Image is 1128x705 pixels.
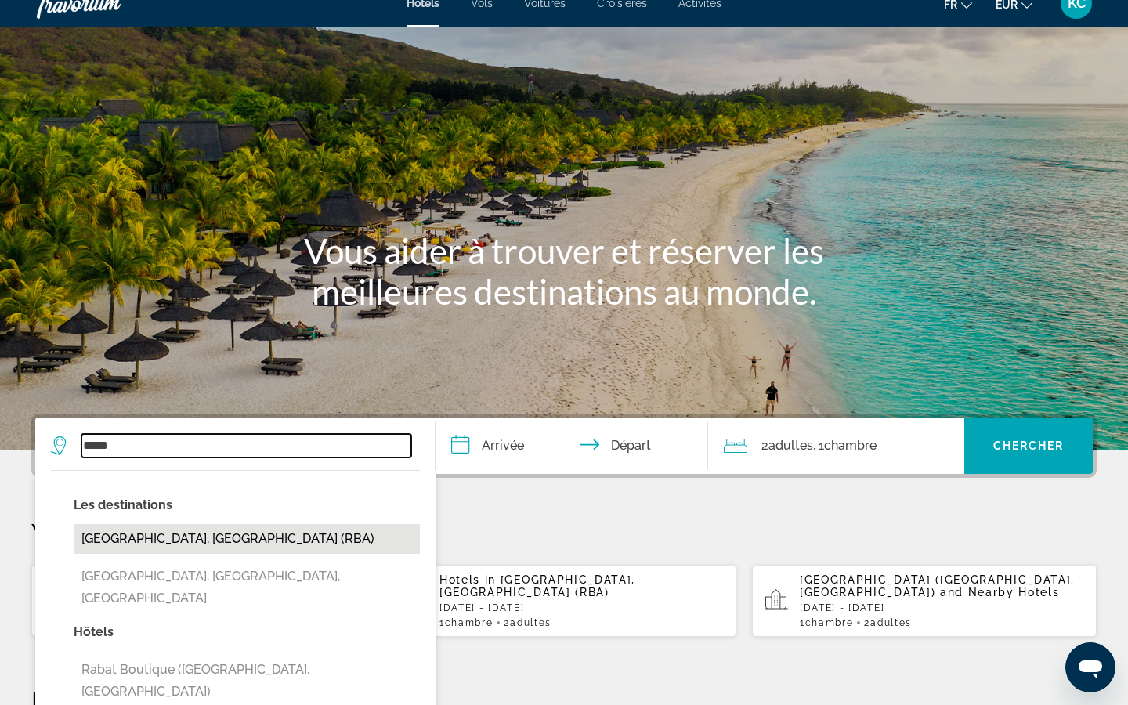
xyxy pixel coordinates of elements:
span: and Nearby Hotels [940,586,1060,598]
span: Adultes [870,617,912,628]
span: Chambre [805,617,854,628]
button: [GEOGRAPHIC_DATA], [GEOGRAPHIC_DATA] (RBA) [74,524,420,554]
span: 1 [439,617,493,628]
span: Chambre [445,617,493,628]
button: [GEOGRAPHIC_DATA], [GEOGRAPHIC_DATA], [GEOGRAPHIC_DATA] [74,562,420,613]
span: 2 [504,617,551,628]
p: Les destinations [74,494,420,516]
button: Hotels in [GEOGRAPHIC_DATA], [GEOGRAPHIC_DATA] (RBA)[DATE] - [DATE]1Chambre2Adultes [392,564,736,638]
span: 2 [864,617,911,628]
span: Chercher [993,439,1065,452]
p: Hôtels [74,621,420,643]
span: [GEOGRAPHIC_DATA], [GEOGRAPHIC_DATA] (RBA) [439,573,635,598]
span: 2 [761,435,813,457]
span: 1 [800,617,853,628]
p: Your Recent Searches [31,517,1097,548]
iframe: Bouton de lancement de la fenêtre de messagerie [1065,642,1115,692]
span: Adultes [768,438,813,453]
p: [DATE] - [DATE] [800,602,1084,613]
span: , 1 [813,435,877,457]
button: Chercher [964,418,1093,474]
span: Chambre [824,438,877,453]
button: [GEOGRAPHIC_DATA] ([GEOGRAPHIC_DATA], [GEOGRAPHIC_DATA]) and Nearby Hotels[DATE] - [DATE]1Chambre... [752,564,1097,638]
button: Hotels in [GEOGRAPHIC_DATA], [GEOGRAPHIC_DATA] (RBA)[DATE] - [DATE]1Chambre2Adultes [31,564,376,638]
div: Search widget [35,418,1093,474]
button: Check in and out dates [436,418,708,474]
span: Hotels in [439,573,496,586]
p: [DATE] - [DATE] [439,602,724,613]
span: [GEOGRAPHIC_DATA] ([GEOGRAPHIC_DATA], [GEOGRAPHIC_DATA]) [800,573,1075,598]
h1: Vous aider à trouver et réserver les meilleures destinations au monde. [270,230,858,312]
button: Travelers: 2 adults, 0 children [708,418,965,474]
span: Adultes [510,617,551,628]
